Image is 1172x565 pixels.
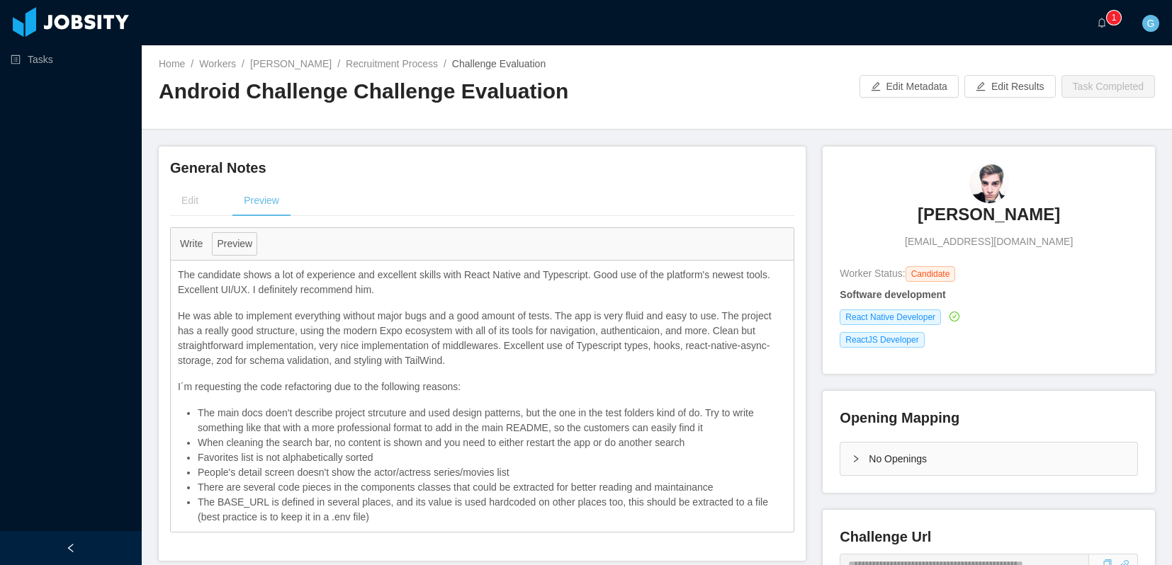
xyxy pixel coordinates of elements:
p: 1 [1112,11,1117,25]
span: / [191,58,193,69]
h2: Android Challenge Challenge Evaluation [159,77,657,106]
a: Recruitment Process [346,58,438,69]
a: Workers [199,58,236,69]
button: Write [175,232,208,256]
span: Challenge Evaluation [452,58,546,69]
a: Home [159,58,185,69]
span: React Native Developer [840,309,941,325]
a: icon: profileTasks [11,45,130,74]
h4: Challenge Url [840,527,1138,547]
button: icon: editEdit Metadata [860,75,959,98]
button: Preview [212,232,257,256]
h4: General Notes [170,158,794,178]
li: The main docs doen't describe project strcuture and used design patterns, but the one in the test... [198,406,787,435]
span: Worker Status: [840,268,905,279]
p: He was able to implement everything without major bugs and a good amount of tests. The app is ver... [178,309,787,368]
a: [PERSON_NAME] [918,203,1060,234]
span: [EMAIL_ADDRESS][DOMAIN_NAME] [905,234,1073,249]
a: icon: check-circle [947,311,959,322]
p: The candidate shows a lot of experience and excellent skills with React Native and Typescript. Go... [178,268,787,297]
li: The BASE_URL is defined in several places, and its value is used hardcoded on other places too, t... [198,495,787,525]
h3: [PERSON_NAME] [918,203,1060,226]
i: icon: right [852,455,860,463]
button: icon: editEdit Results [964,75,1056,98]
a: [PERSON_NAME] [250,58,332,69]
span: ReactJS Developer [840,332,924,348]
i: icon: bell [1097,18,1107,28]
span: G [1147,15,1155,32]
sup: 1 [1107,11,1121,25]
li: When cleaning the search bar, no content is shown and you need to either restart the app or do an... [198,435,787,450]
strong: Software development [840,289,945,300]
li: People's detail screen doesn't show the actor/actress series/movies list [198,465,787,480]
img: 97aeacfc-db21-467b-92de-7743c70915d9_6883d15692ffb-90w.png [969,164,1009,203]
i: icon: check-circle [950,312,959,321]
li: There are several code pieces in the components classes that could be extracted for better readin... [198,480,787,495]
h4: Opening Mapping [840,408,959,428]
div: icon: rightNo Openings [840,443,1137,475]
span: / [444,58,446,69]
li: Favorites list is not alphabetically sorted [198,450,787,465]
button: Task Completed [1061,75,1155,98]
span: Candidate [906,266,956,282]
div: Edit [170,185,210,217]
div: Preview [232,185,291,217]
span: / [242,58,244,69]
span: / [337,58,340,69]
p: I´m requesting the code refactoring due to the following reasons: [178,379,787,394]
